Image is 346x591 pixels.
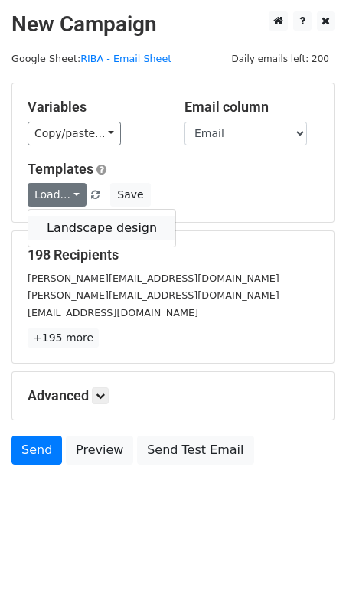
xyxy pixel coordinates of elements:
[137,436,253,465] a: Send Test Email
[28,161,93,177] a: Templates
[28,387,318,404] h5: Advanced
[11,53,171,64] small: Google Sheet:
[28,99,162,116] h5: Variables
[28,289,279,301] small: [PERSON_NAME][EMAIL_ADDRESS][DOMAIN_NAME]
[269,518,346,591] iframe: Chat Widget
[28,216,175,240] a: Landscape design
[28,328,99,348] a: +195 more
[28,122,121,145] a: Copy/paste...
[28,247,318,263] h5: 198 Recipients
[28,307,198,318] small: [EMAIL_ADDRESS][DOMAIN_NAME]
[28,273,279,284] small: [PERSON_NAME][EMAIL_ADDRESS][DOMAIN_NAME]
[226,51,335,67] span: Daily emails left: 200
[11,11,335,38] h2: New Campaign
[11,436,62,465] a: Send
[226,53,335,64] a: Daily emails left: 200
[110,183,150,207] button: Save
[80,53,171,64] a: RIBA - Email Sheet
[184,99,318,116] h5: Email column
[28,183,86,207] a: Load...
[66,436,133,465] a: Preview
